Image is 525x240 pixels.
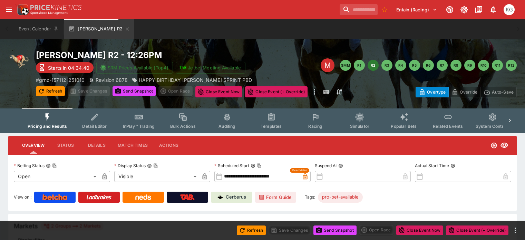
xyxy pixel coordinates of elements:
[237,225,266,235] button: Refresh
[179,64,186,71] img: jetbet-logo.svg
[448,87,480,97] button: Override
[153,163,158,168] button: Copy To Clipboard
[14,192,31,203] label: View on :
[506,60,517,71] button: R12
[36,50,317,60] h2: Copy To Clipboard
[214,163,249,169] p: Scheduled Start
[36,86,65,96] button: Refresh
[113,86,156,96] button: Send Snapshot
[502,2,517,17] button: Kevin Gutschlag
[340,60,351,71] button: SMM
[476,124,509,129] span: System Controls
[226,194,246,201] p: Cerberus
[46,163,51,168] button: Betting StatusCopy To Clipboard
[379,4,390,15] button: No Bookmarks
[211,192,252,203] a: Cerberus
[490,142,497,149] svg: Open
[22,108,503,133] div: Event type filters
[310,86,319,97] button: more
[30,11,68,15] img: Sportsbook Management
[255,192,296,203] a: Form Guide
[313,225,357,235] button: Send Snapshot
[340,60,517,71] nav: pagination navigation
[139,76,252,84] p: HAPPY BIRTHDAY [PERSON_NAME] SPRINT PBD
[492,60,503,71] button: R11
[96,76,128,84] p: Revision 6878
[473,3,485,16] button: Documentation
[50,137,81,154] button: Status
[147,163,152,168] button: Display StatusCopy To Clipboard
[396,225,443,235] button: Close Event Now
[292,168,307,173] span: Overridden
[308,124,322,129] span: Racing
[446,225,508,235] button: Close Event (+ Override)
[395,60,406,71] button: R4
[504,4,515,15] div: Kevin Gutschlag
[114,163,146,169] p: Display Status
[492,88,514,96] p: Auto-Save
[82,124,107,129] span: Detail Editor
[354,60,365,71] button: R1
[251,163,255,168] button: Scheduled StartCopy To Clipboard
[48,64,89,71] p: Starts in 04:34:40
[36,76,85,84] p: Copy To Clipboard
[8,50,30,72] img: greyhound_racing.png
[14,19,63,39] button: Event Calendar
[478,60,489,71] button: R10
[3,3,15,16] button: open drawer
[427,88,446,96] p: Overtype
[464,60,475,71] button: R9
[338,163,343,168] button: Suspend At
[180,194,195,200] img: TabNZ
[433,124,463,129] span: Related Events
[391,124,417,129] span: Popular Bets
[458,3,470,16] button: Toggle light/dark mode
[444,3,456,16] button: Connected to PK
[158,86,193,96] div: split button
[153,137,184,154] button: Actions
[450,163,455,168] button: Actual Start Time
[170,124,196,129] span: Bulk Actions
[500,141,508,150] svg: Visible
[257,163,262,168] button: Copy To Clipboard
[135,194,151,200] img: Neds
[132,76,252,84] div: HAPPY BIRTHDAY MERV LUKE SPRINT PBD
[315,163,337,169] p: Suspend At
[416,87,517,97] div: Start From
[28,124,67,129] span: Pricing and Results
[487,3,499,16] button: Notifications
[14,163,45,169] p: Betting Status
[381,60,392,71] button: R3
[64,19,134,39] button: [PERSON_NAME] R2
[195,86,242,97] button: Close Event Now
[368,60,379,71] button: R2
[114,171,200,182] div: Visible
[437,60,448,71] button: R7
[218,124,235,129] span: Auditing
[52,163,57,168] button: Copy To Clipboard
[81,137,112,154] button: Details
[480,87,517,97] button: Auto-Save
[423,60,434,71] button: R6
[17,137,50,154] button: Overview
[318,194,363,201] span: pro-bet-available
[14,171,99,182] div: Open
[42,194,67,200] img: Betcha
[321,58,334,72] div: Edit Meeting
[112,137,153,154] button: Match Times
[359,225,393,235] div: split button
[340,4,378,15] input: search
[511,226,519,234] button: more
[245,86,308,97] button: Close Event (+ Override)
[86,194,111,200] img: Ladbrokes
[450,60,461,71] button: R8
[261,124,282,129] span: Templates
[460,88,477,96] p: Override
[392,4,441,15] button: Select Tenant
[415,163,449,169] p: Actual Start Time
[15,3,29,17] img: PriceKinetics Logo
[318,192,363,203] div: Betting Target: cerberus
[96,62,173,74] button: SRM Prices Available (Top4)
[217,194,223,200] img: Cerberus
[305,192,315,203] label: Tags:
